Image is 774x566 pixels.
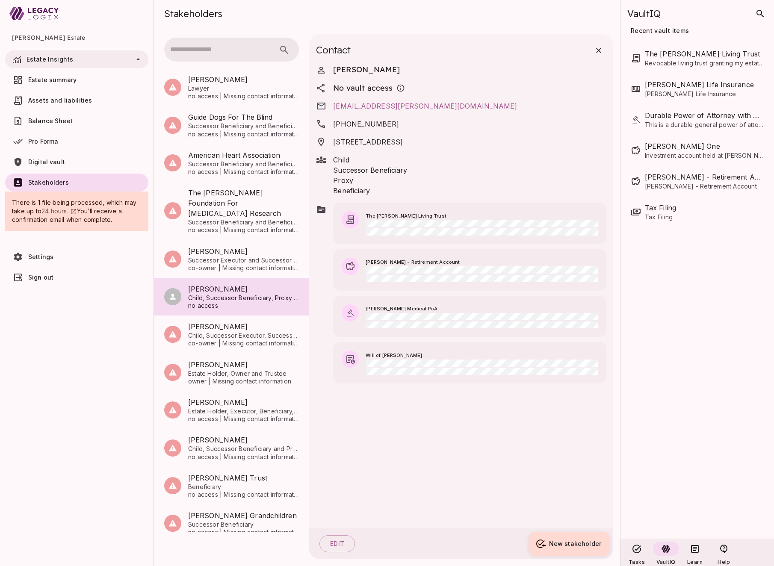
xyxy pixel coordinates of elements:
[28,138,58,145] span: Pro Forma
[188,92,299,100] span: no access | Missing contact information
[645,59,764,68] span: Revocable living trust granting my estate to the spouse, then to children and charitable gifts.
[631,74,764,104] div: [PERSON_NAME] Life Insurance[PERSON_NAME] Life Insurance
[333,83,393,93] span: No vault access
[188,218,299,226] span: Successor Beneficiary and Beneficiary
[188,377,299,385] span: owner | Missing contact information
[333,186,407,196] span: Beneficiary
[28,97,92,104] span: Assets and liabilities
[631,43,764,74] div: The [PERSON_NAME] Living TrustRevocable living trust granting my estate to the spouse, then to ch...
[333,249,606,291] button: [PERSON_NAME] - Retirement Account
[188,160,299,168] span: Successor Beneficiary and Beneficiary
[645,49,764,59] span: The Henry Smith Living Trust
[5,174,148,192] a: Stakeholders
[188,256,299,264] span: Successor Executor and Successor Trustee
[645,141,764,151] span: Schwab One
[188,339,299,347] span: co-owner | Missing contact information
[188,74,299,85] span: [PERSON_NAME]
[5,153,148,171] a: Digital vault
[188,150,299,160] span: American Heart Association
[188,491,299,498] span: no access | Missing contact information
[188,85,299,92] span: Lawyer
[631,135,764,166] div: [PERSON_NAME] OneInvestment account held at [PERSON_NAME] [PERSON_NAME]
[366,212,598,220] span: The [PERSON_NAME] Living Trust
[188,122,299,130] span: Successor Beneficiary and Beneficiary
[687,559,703,565] span: Learn
[188,528,299,536] span: no access | Missing contact information
[188,294,299,302] span: Child, Successor Beneficiary, Proxy and Beneficiary
[549,540,601,547] span: New stakeholder
[5,91,148,109] a: Assets and liabilities
[188,473,299,483] span: [PERSON_NAME] Trust
[645,121,764,129] span: This is a durable general power of attorney document executed by [PERSON_NAME] on [DATE] in [US_S...
[645,151,764,160] span: Investment account held at [PERSON_NAME] [PERSON_NAME]
[631,166,764,197] div: [PERSON_NAME] - Retirement Account[PERSON_NAME] - Retirement Account
[529,532,610,556] button: New stakeholder
[366,305,598,313] span: [PERSON_NAME] Medical PoA
[188,397,299,407] span: [PERSON_NAME]
[41,207,68,215] span: 24 hours.
[645,80,764,90] span: Henry Smith Life Insurance
[333,119,399,129] span: [PHONE_NUMBER]
[28,274,53,281] span: Sign out
[645,110,764,121] span: Durable Power of Attorney with Regard to Property Matters and Personal Care
[645,203,764,213] span: Tax Filing
[28,117,73,124] span: Balance Sheet
[5,112,148,130] a: Balance Sheet
[629,559,645,565] span: Tasks
[28,158,65,165] span: Digital vault
[188,168,299,176] span: no access | Missing contact information
[645,90,764,98] span: [PERSON_NAME] Life Insurance
[188,226,299,234] span: no access | Missing contact information
[5,248,148,266] a: Settings
[188,130,299,138] span: no access | Missing contact information
[333,296,606,337] button: [PERSON_NAME] Medical PoA
[12,199,139,215] span: There is 1 file being processed, which may take up to
[27,56,73,63] span: Estate Insights
[631,197,764,227] div: Tax FilingTax Filing
[188,521,299,528] span: Successor Beneficiary
[28,253,53,260] span: Settings
[188,332,299,339] span: Child, Successor Executor, Successor Beneficiary, Successor Trustee and Proxy
[333,342,606,383] button: Will of [PERSON_NAME]
[631,27,689,36] span: Recent vault items
[5,50,148,68] div: Estate Insights
[188,321,299,332] span: [PERSON_NAME]
[188,415,299,423] span: no access | Missing contact information
[366,259,598,266] span: [PERSON_NAME] - Retirement Account
[188,284,299,294] span: [PERSON_NAME]
[28,179,69,186] span: Stakeholders
[333,175,407,186] span: Proxy
[5,71,148,89] a: Estate summary
[188,445,299,453] span: Child, Successor Beneficiary and Proxy
[333,102,517,110] a: [EMAIL_ADDRESS][PERSON_NAME][DOMAIN_NAME]
[188,246,299,256] span: [PERSON_NAME]
[631,104,764,135] div: Durable Power of Attorney with Regard to Property Matters and Personal CareThis is a durable gene...
[188,435,299,445] span: [PERSON_NAME]
[188,264,299,272] span: co-owner | Missing contact information
[5,133,148,150] a: Pro Forma
[627,8,660,20] span: VaultIQ
[188,360,299,370] span: [PERSON_NAME]
[5,268,148,286] a: Sign out
[718,559,730,565] span: Help
[41,207,77,215] a: 24 hours.
[28,76,77,83] span: Estate summary
[333,165,407,175] span: Successor Beneficiary
[333,65,400,75] span: [PERSON_NAME]
[333,203,606,244] button: The [PERSON_NAME] Living Trust
[645,213,764,221] span: Tax Filing
[188,510,299,521] span: [PERSON_NAME] Grandchildren
[333,137,403,147] span: [STREET_ADDRESS]
[188,483,299,491] span: Beneficiary
[645,182,764,191] span: [PERSON_NAME] - Retirement Account
[188,302,299,310] span: no access
[188,188,299,218] span: The [PERSON_NAME] Foundation For [MEDICAL_DATA] Research
[188,112,299,122] span: Guide Dogs For The Blind
[656,559,675,565] span: VaultIQ
[164,8,222,20] span: Stakeholders
[188,407,299,415] span: Estate Holder, Executor, Beneficiary, Trustee, Successor Beneficiary, Proxy and Owner
[188,453,299,461] span: no access | Missing contact information
[333,155,407,165] span: Child
[12,27,142,48] span: [PERSON_NAME] Estate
